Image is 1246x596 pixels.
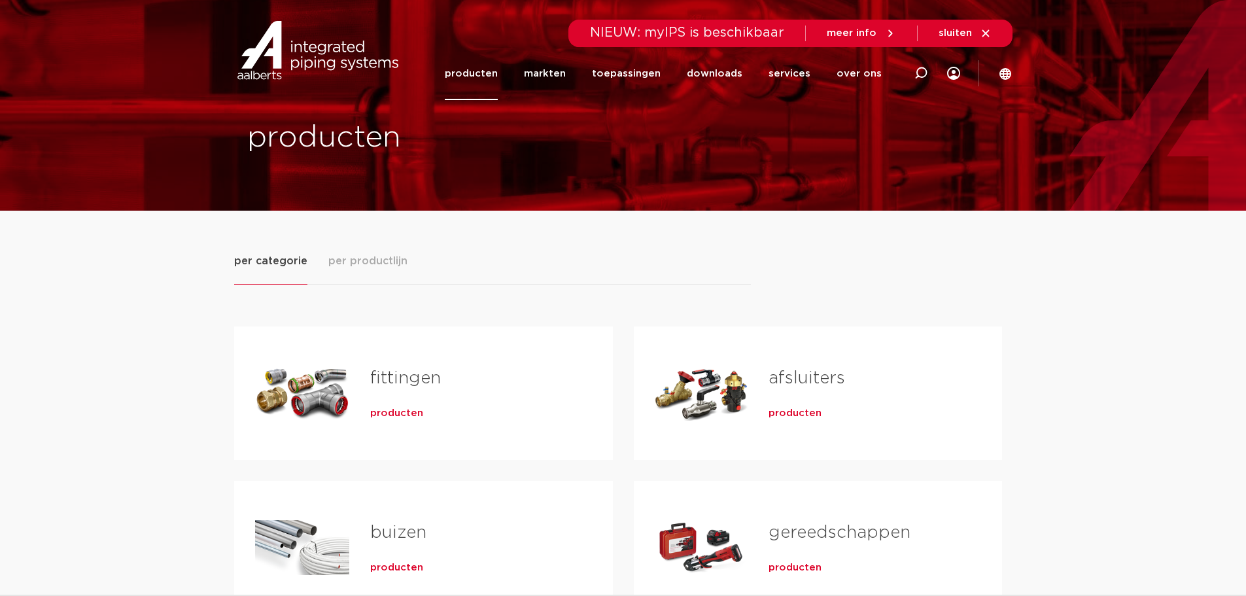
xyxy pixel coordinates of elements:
[939,28,972,38] span: sluiten
[370,407,423,420] a: producten
[524,47,566,100] a: markten
[687,47,742,100] a: downloads
[769,561,822,574] a: producten
[769,370,845,387] a: afsluiters
[247,117,617,159] h1: producten
[328,253,407,269] span: per productlijn
[769,407,822,420] a: producten
[370,524,426,541] a: buizen
[234,253,307,269] span: per categorie
[592,47,661,100] a: toepassingen
[827,27,896,39] a: meer info
[837,47,882,100] a: over ons
[370,561,423,574] a: producten
[445,47,882,100] nav: Menu
[370,370,441,387] a: fittingen
[947,47,960,100] div: my IPS
[827,28,876,38] span: meer info
[769,524,910,541] a: gereedschappen
[590,26,784,39] span: NIEUW: myIPS is beschikbaar
[939,27,992,39] a: sluiten
[769,47,810,100] a: services
[445,47,498,100] a: producten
